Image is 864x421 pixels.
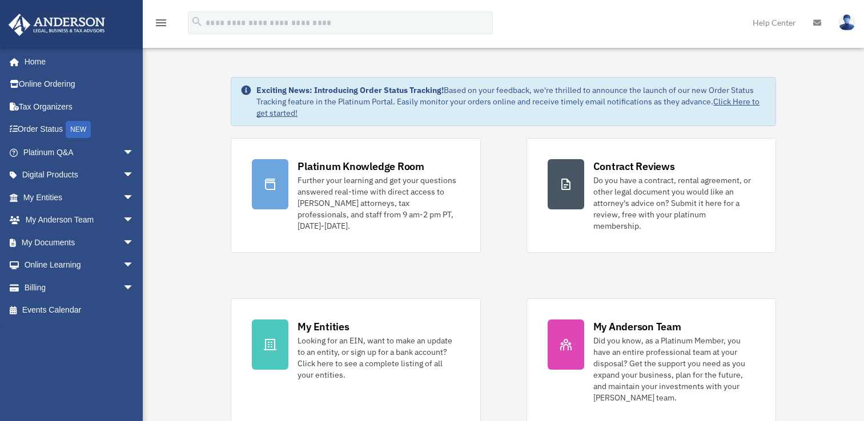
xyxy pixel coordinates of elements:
[8,209,151,232] a: My Anderson Teamarrow_drop_down
[8,164,151,187] a: Digital Productsarrow_drop_down
[8,118,151,141] a: Order StatusNEW
[298,335,459,380] div: Looking for an EIN, want to make an update to an entity, or sign up for a bank account? Click her...
[123,186,146,209] span: arrow_drop_down
[527,138,776,253] a: Contract Reviews Do you have a contract, rental agreement, or other legal document you would like...
[298,319,349,334] div: My Entities
[256,84,766,119] div: Based on your feedback, we're thrilled to announce the launch of our new Order Status Tracking fe...
[123,231,146,254] span: arrow_drop_down
[8,73,151,96] a: Online Ordering
[231,138,480,253] a: Platinum Knowledge Room Further your learning and get your questions answered real-time with dire...
[8,276,151,299] a: Billingarrow_drop_down
[593,175,755,232] div: Do you have a contract, rental agreement, or other legal document you would like an attorney's ad...
[5,14,108,36] img: Anderson Advisors Platinum Portal
[8,186,151,209] a: My Entitiesarrow_drop_down
[123,276,146,299] span: arrow_drop_down
[154,20,168,30] a: menu
[838,14,855,31] img: User Pic
[8,231,151,254] a: My Documentsarrow_drop_down
[298,159,424,173] div: Platinum Knowledge Room
[256,96,759,118] a: Click Here to get started!
[66,121,91,138] div: NEW
[8,141,151,164] a: Platinum Q&Aarrow_drop_down
[191,15,203,28] i: search
[593,335,755,403] div: Did you know, as a Platinum Member, you have an entire professional team at your disposal? Get th...
[154,16,168,30] i: menu
[123,164,146,187] span: arrow_drop_down
[123,254,146,277] span: arrow_drop_down
[256,85,444,95] strong: Exciting News: Introducing Order Status Tracking!
[593,159,675,173] div: Contract Reviews
[8,95,151,118] a: Tax Organizers
[8,299,151,322] a: Events Calendar
[8,254,151,277] a: Online Learningarrow_drop_down
[123,209,146,232] span: arrow_drop_down
[8,50,146,73] a: Home
[123,141,146,164] span: arrow_drop_down
[298,175,459,232] div: Further your learning and get your questions answered real-time with direct access to [PERSON_NAM...
[593,319,681,334] div: My Anderson Team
